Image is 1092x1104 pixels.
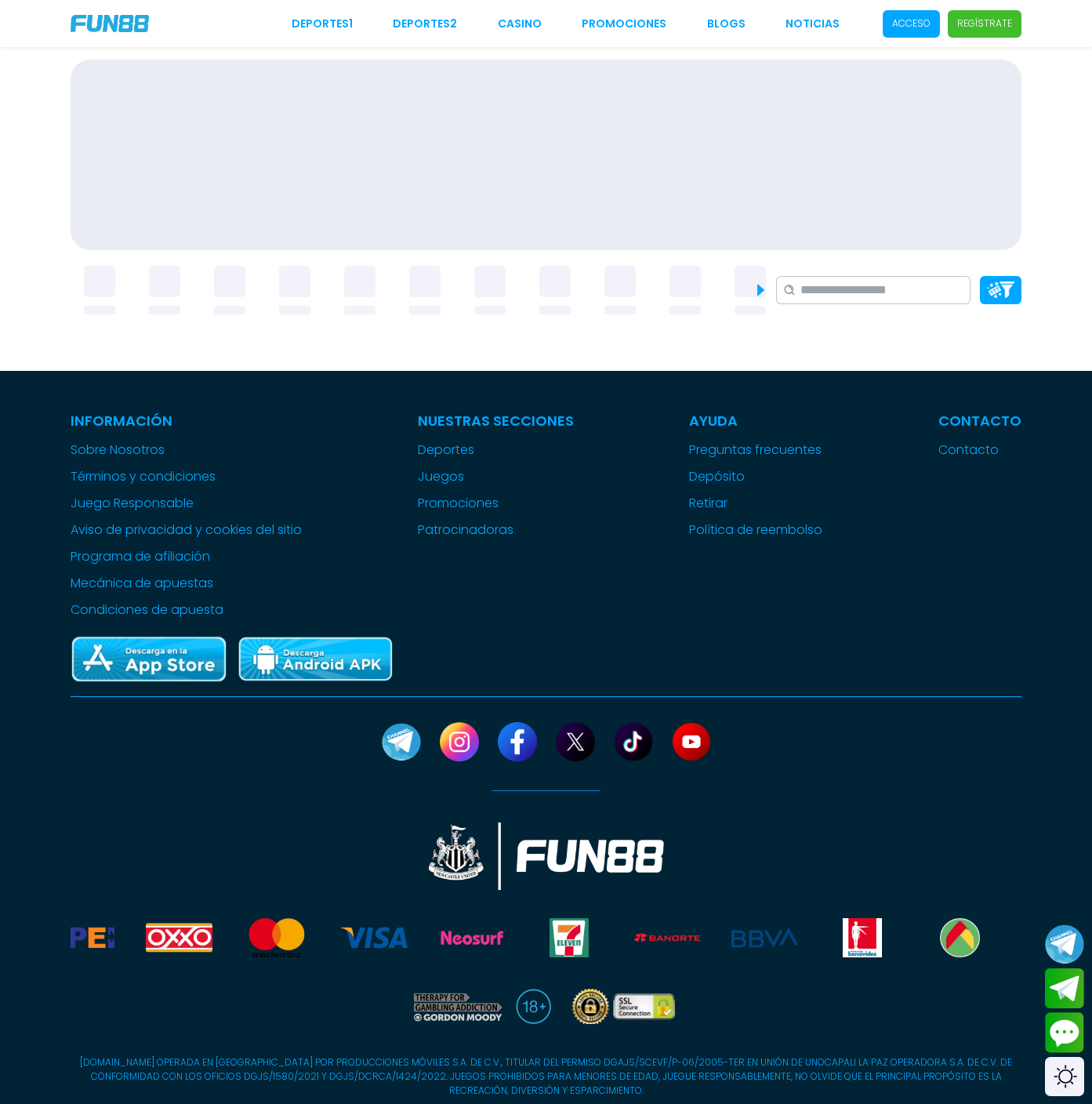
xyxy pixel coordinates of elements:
a: Mecánica de apuestas [71,574,302,593]
button: Juegos [418,467,464,486]
button: Contact customer service [1045,1012,1084,1053]
a: Programa de afiliación [71,547,302,566]
p: [DOMAIN_NAME] OPERADA EN [GEOGRAPHIC_DATA] POR PRODUCCIONES MÓVILES S.A. DE C.V., TITULAR DEL PER... [71,1055,1021,1098]
p: Ayuda [689,410,822,431]
a: Condiciones de apuesta [71,601,302,619]
a: Promociones [582,16,666,32]
p: Información [71,410,302,431]
a: Retirar [689,494,822,513]
img: 18 plus [516,989,551,1024]
a: Promociones [418,494,574,513]
a: Aviso de privacidad y cookies del sitio [71,521,302,539]
img: Seven Eleven [536,918,602,957]
a: Depósito [689,467,822,486]
a: Deportes1 [292,16,353,32]
img: BBVA [731,918,797,957]
a: Deportes2 [393,16,457,32]
a: Deportes [418,441,574,459]
img: Bodegaaurrera [927,918,992,957]
a: Sobre Nosotros [71,441,302,459]
a: CASINO [498,16,542,32]
img: Platform Filter [987,281,1014,298]
img: Benavides [829,918,895,957]
a: Contacto [938,441,1021,459]
a: Read more about Gambling Therapy [411,989,502,1024]
img: therapy for gaming addiction gordon moody [411,989,502,1024]
p: Regístrate [957,16,1012,31]
button: Join telegram [1045,968,1084,1009]
p: Contacto [938,410,1021,431]
img: Spei [49,918,114,957]
a: Juego Responsable [71,494,302,513]
a: Preguntas frecuentes [689,441,822,459]
p: Acceso [892,16,931,31]
img: Play Store [237,635,394,685]
img: App Store [71,635,227,685]
img: Banorte [634,918,700,957]
a: BLOGS [707,16,746,32]
a: Patrocinadoras [418,521,574,539]
div: Switch theme [1045,1057,1084,1096]
a: Política de reembolso [689,521,822,539]
img: Neosurf [439,918,505,957]
img: Visa [341,918,407,957]
button: Join telegram channel [1045,924,1084,964]
p: Nuestras Secciones [418,410,574,431]
img: Mastercard [244,918,310,957]
a: Términos y condiciones [71,467,302,486]
img: Oxxo [146,918,212,957]
img: Company Logo [71,15,149,32]
a: NOTICIAS [785,16,840,32]
img: SSL [567,989,681,1024]
img: New Castle [429,823,664,890]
